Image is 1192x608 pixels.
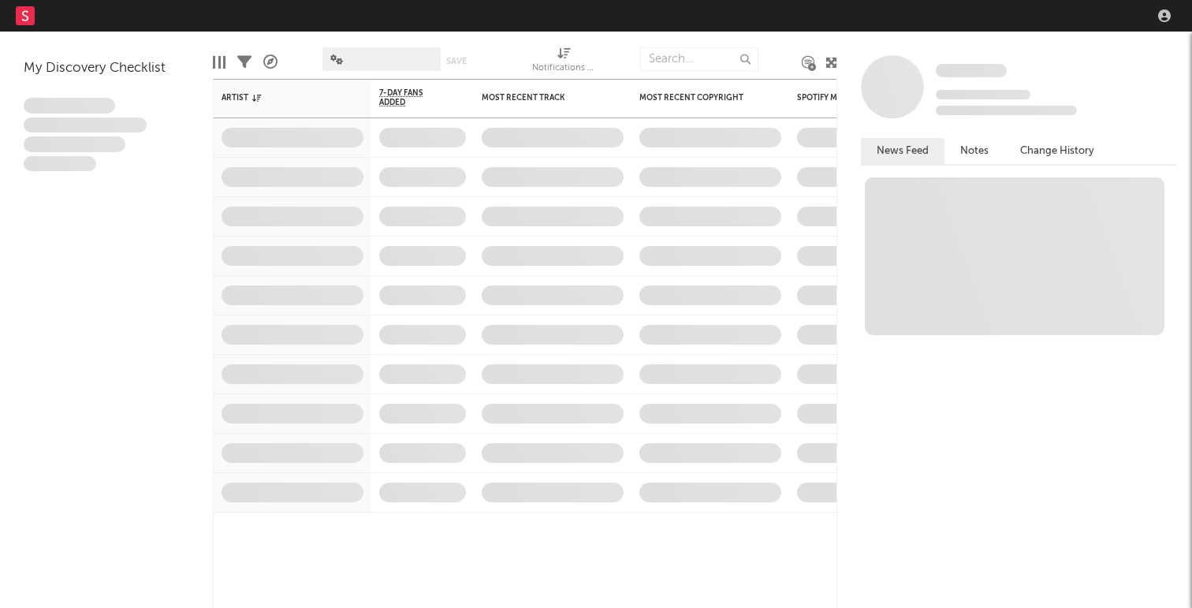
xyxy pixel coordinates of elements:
div: A&R Pipeline [263,39,278,85]
div: Notifications (Artist) [532,59,595,78]
span: 7-Day Fans Added [379,88,442,107]
div: Most Recent Copyright [639,93,758,103]
span: Aliquam viverra [24,156,96,172]
a: Some Artist [936,63,1007,79]
button: Save [446,57,467,65]
div: Artist [222,93,340,103]
div: My Discovery Checklist [24,59,189,78]
div: Filters [237,39,251,85]
span: Integer aliquet in purus et [24,117,147,133]
span: 0 fans last week [936,106,1077,115]
button: Notes [944,138,1004,164]
span: Praesent ac interdum [24,136,125,152]
div: Most Recent Track [482,93,600,103]
span: Some Artist [936,64,1007,77]
span: Lorem ipsum dolor [24,98,115,114]
input: Search... [640,47,758,71]
div: Edit Columns [213,39,225,85]
span: Tracking Since: [DATE] [936,90,1030,99]
div: Notifications (Artist) [532,39,595,85]
div: Spotify Monthly Listeners [797,93,915,103]
button: News Feed [861,138,944,164]
button: Change History [1004,138,1110,164]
